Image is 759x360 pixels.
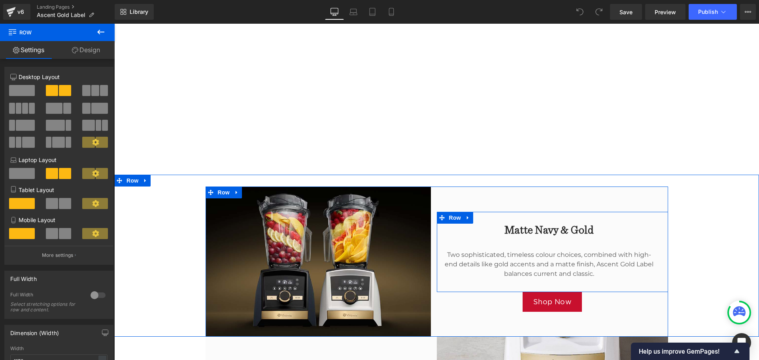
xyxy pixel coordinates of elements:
p: More settings [42,252,74,259]
a: v6 [3,4,30,20]
div: Full Width [10,271,37,282]
span: Shop Now [419,273,457,283]
a: Laptop [344,4,363,20]
button: Show survey - Help us improve GemPages! [639,347,742,356]
a: Desktop [325,4,344,20]
div: Select stretching options for row and content. [10,302,81,313]
p: Desktop Layout [10,73,108,81]
div: v6 [16,7,26,17]
a: Expand / Collapse [117,163,128,175]
span: Row [333,188,349,200]
p: Tablet Layout [10,186,108,194]
button: Undo [572,4,588,20]
span: Library [130,8,148,15]
span: Row [102,163,117,175]
a: Preview [645,4,685,20]
span: Row [10,151,26,163]
button: More settings [5,246,113,264]
span: Ascent Gold Label [37,12,85,18]
p: Laptop Layout [10,156,108,164]
a: Expand / Collapse [349,188,359,200]
a: Tablet [363,4,382,20]
span: Row [8,24,87,41]
a: New Library [115,4,154,20]
h2: Matte Navy & Gold [329,200,541,214]
span: Save [619,8,632,16]
span: Help us improve GemPages! [639,348,732,355]
div: Open Intercom Messenger [732,333,751,352]
div: Full Width [10,292,83,300]
a: Shop Now [408,268,468,288]
div: Dimension (Width) [10,325,59,336]
span: Publish [698,9,718,15]
span: Preview [655,8,676,16]
button: Redo [591,4,607,20]
a: Mobile [382,4,401,20]
div: Width [10,346,108,351]
p: Two sophisticated, timeless colour choices, combined with high-end details like gold accents and ... [329,226,541,255]
p: Mobile Layout [10,216,108,224]
a: Landing Pages [37,4,115,10]
button: More [740,4,756,20]
a: Expand / Collapse [26,151,36,163]
a: Design [57,41,115,59]
button: Publish [689,4,737,20]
